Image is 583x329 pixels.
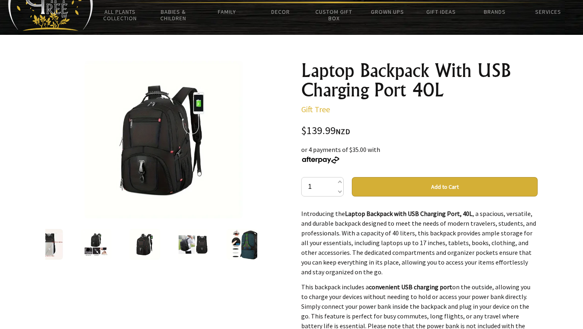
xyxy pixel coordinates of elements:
[254,3,307,20] a: Decor
[369,283,452,291] strong: convenient USB charging port
[81,229,112,260] img: Laptop Backpack With USB Charging Port 40L
[301,209,538,277] p: Introducing the , a spacious, versatile, and durable backpack designed to meet the needs of moder...
[301,104,330,114] a: Gift Tree
[200,3,253,20] a: Family
[130,229,160,260] img: Laptop Backpack With USB Charging Port 40L
[85,61,242,218] img: Laptop Backpack With USB Charging Port 40L
[301,61,538,100] h1: Laptop Backpack With USB Charging Port 40L
[301,145,538,164] div: or 4 payments of $35.00 with
[361,3,414,20] a: Grown Ups
[352,177,538,197] button: Add to Cart
[468,3,521,20] a: Brands
[32,229,63,260] img: Laptop Backpack With USB Charging Port 40L
[301,126,538,137] div: $139.99
[301,156,340,164] img: Afterpay
[345,209,472,218] strong: Laptop Backpack with USB Charging Port, 40L
[227,229,257,260] img: Laptop Backpack With USB Charging Port 40L
[93,3,147,27] a: All Plants Collection
[521,3,575,20] a: Services
[178,229,209,260] img: Laptop Backpack With USB Charging Port 40L
[336,127,350,136] span: NZD
[414,3,468,20] a: Gift Ideas
[147,3,200,27] a: Babies & Children
[307,3,361,27] a: Custom Gift Box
